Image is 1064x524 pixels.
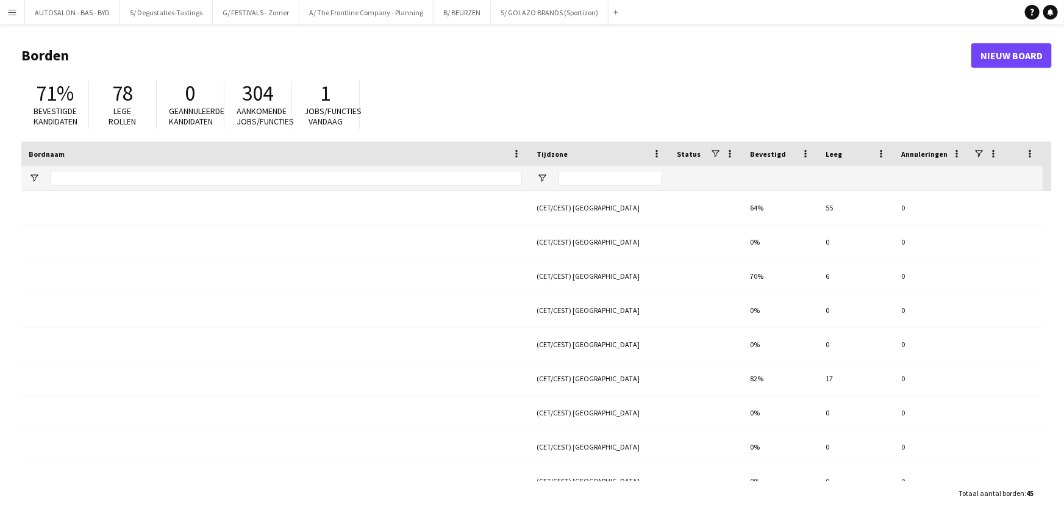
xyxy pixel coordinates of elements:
[743,293,818,327] div: 0%
[185,80,196,107] span: 0
[213,1,299,24] button: G/ FESTIVALS - Zomer
[901,149,948,159] span: Annuleringen
[529,191,669,224] div: (CET/CEST) [GEOGRAPHIC_DATA]
[243,80,274,107] span: 304
[434,1,491,24] button: B/ BEURZEN
[529,225,669,259] div: (CET/CEST) [GEOGRAPHIC_DATA]
[529,293,669,327] div: (CET/CEST) [GEOGRAPHIC_DATA]
[959,489,1024,498] span: Totaal aantal borden
[29,149,65,159] span: Bordnaam
[971,43,1052,68] a: Nieuw board
[818,328,894,361] div: 0
[818,293,894,327] div: 0
[29,173,40,184] button: Open Filtermenu
[677,149,701,159] span: Status
[34,106,77,127] span: Bevestigde kandidaten
[750,149,786,159] span: Bevestigd
[36,80,74,107] span: 71%
[529,362,669,395] div: (CET/CEST) [GEOGRAPHIC_DATA]
[237,106,294,127] span: Aankomende jobs/functies
[894,430,969,464] div: 0
[529,430,669,464] div: (CET/CEST) [GEOGRAPHIC_DATA]
[894,464,969,498] div: 0
[743,328,818,361] div: 0%
[537,173,548,184] button: Open Filtermenu
[743,225,818,259] div: 0%
[21,46,971,65] h1: Borden
[894,259,969,293] div: 0
[818,396,894,429] div: 0
[894,328,969,361] div: 0
[51,171,522,185] input: Bordnaam Filter Invoer
[529,396,669,429] div: (CET/CEST) [GEOGRAPHIC_DATA]
[529,328,669,361] div: (CET/CEST) [GEOGRAPHIC_DATA]
[25,1,120,24] button: AUTOSALON - BAS - BYD
[818,362,894,395] div: 17
[818,464,894,498] div: 0
[112,80,133,107] span: 78
[826,149,842,159] span: Leeg
[894,396,969,429] div: 0
[169,106,224,127] span: Geannuleerde kandidaten
[537,149,568,159] span: Tijdzone
[894,191,969,224] div: 0
[529,464,669,498] div: (CET/CEST) [GEOGRAPHIC_DATA]
[743,396,818,429] div: 0%
[894,225,969,259] div: 0
[1026,489,1034,498] span: 45
[743,464,818,498] div: 0%
[559,171,662,185] input: Tijdzone Filter Invoer
[299,1,434,24] button: A/ The Frontline Company - Planning
[894,293,969,327] div: 0
[743,259,818,293] div: 70%
[818,430,894,464] div: 0
[818,225,894,259] div: 0
[321,80,331,107] span: 1
[818,259,894,293] div: 6
[491,1,609,24] button: S/ GOLAZO BRANDS (Sportizon)
[818,191,894,224] div: 55
[304,106,362,127] span: Jobs/functies vandaag
[743,362,818,395] div: 82%
[109,106,137,127] span: Lege rollen
[743,191,818,224] div: 64%
[529,259,669,293] div: (CET/CEST) [GEOGRAPHIC_DATA]
[120,1,213,24] button: S/ Degustaties-Tastings
[959,481,1034,505] div: :
[743,430,818,464] div: 0%
[894,362,969,395] div: 0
